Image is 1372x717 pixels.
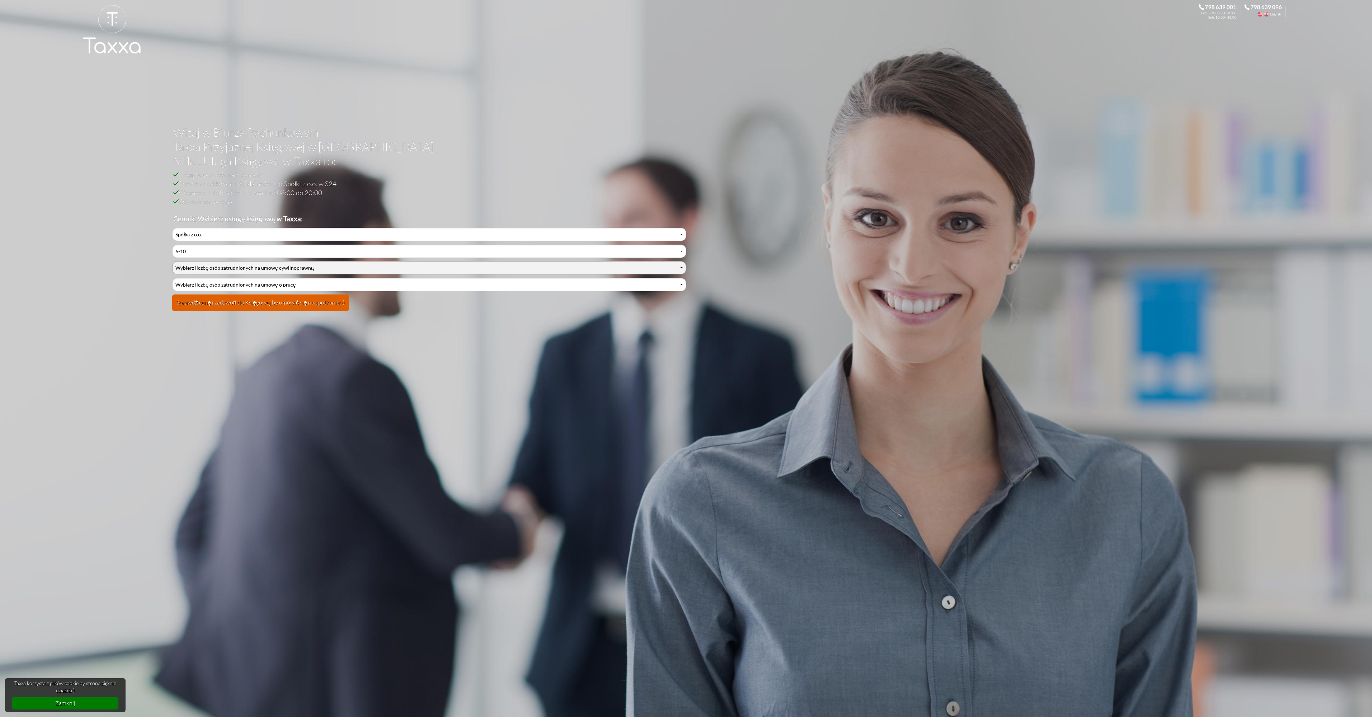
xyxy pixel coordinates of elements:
[12,680,119,694] span: Taxxa korzysta z plików cookie by strona pięknie działała:)
[173,214,303,223] b: Cennik. Wybierz usługę księgową w Taxxa:
[172,294,349,311] button: Sprawdź cenę i zadzwoń do Księgowej by umówić się na spotkanie:-)
[1199,4,1244,19] div: Zadzwoń do Księgowej. 798 639 001
[5,678,126,712] div: cookieconsent
[172,228,686,316] div: Cennik Usług Księgowych Przyjaznej Księgowej w Biurze Rachunkowym Taxxa
[1244,4,1290,19] div: Call the Accountant. 798 639 096
[173,170,1180,223] h2: Księgowa z doświadczeniem Pomoc w zakładaniu działalności lub Spółki z o.o. w S24 Wsparcie telefo...
[173,125,1180,170] h1: Witaj w Biurze Rachunkowym Taxxa Przyjaznej Księgowej w [GEOGRAPHIC_DATA]. Miła Usługa Księgowa w...
[12,697,119,709] a: dismiss cookie message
